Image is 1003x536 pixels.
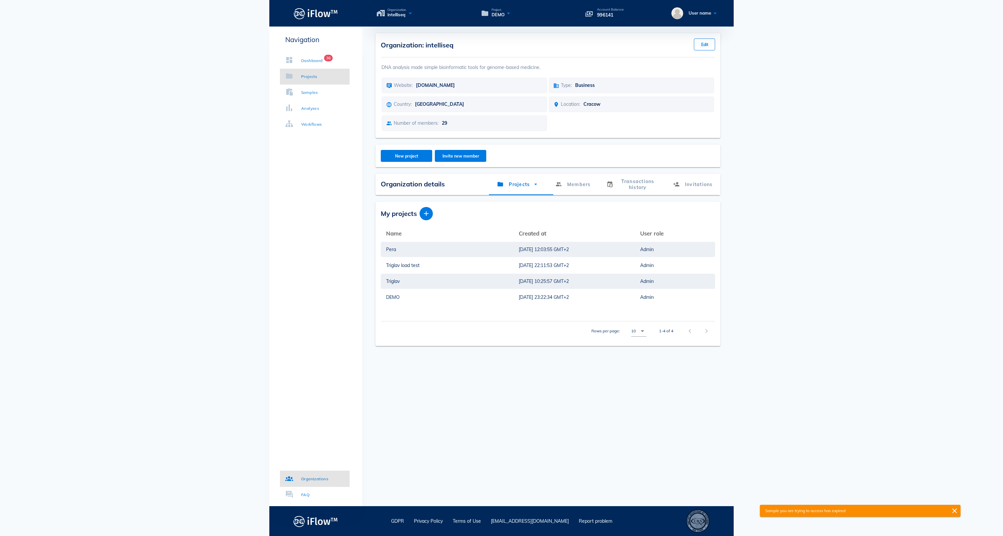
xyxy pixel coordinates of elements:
p: 996141 [597,11,624,19]
a: Pera [386,242,508,257]
span: Name [386,230,402,237]
a: Projects [489,174,547,195]
a: [EMAIL_ADDRESS][DOMAIN_NAME] [491,518,569,524]
p: Navigation [280,34,350,45]
span: 29 [442,120,447,126]
a: Terms of Use [453,518,481,524]
a: Invitations [665,174,720,195]
a: Logo [269,6,362,21]
button: Edit [694,38,715,50]
div: FAQ [301,492,309,498]
a: DEMO [386,290,508,305]
span: Project [492,8,504,12]
div: 1-4 of 4 [659,328,673,334]
a: [DATE] 10:25:57 GMT+2 [519,274,630,289]
div: Organizations [301,476,328,482]
th: User role: Not sorted. Activate to sort ascending. [635,226,715,241]
span: Organization details [381,180,445,188]
span: User role [640,230,664,237]
i: arrow_drop_down [638,327,646,335]
span: Edit [700,42,709,47]
a: Privacy Policy [414,518,443,524]
div: ISO 13485 – Quality Management System [686,509,709,533]
a: Transactions history [598,174,665,195]
img: User name [671,7,683,19]
div: Rows per page: [591,321,646,341]
th: Name: Not sorted. Activate to sort ascending. [381,226,513,241]
button: Invite new member [435,150,486,162]
div: 10Rows per page: [631,326,646,336]
span: Created at [519,230,546,237]
a: [DATE] 12:03:55 GMT+2 [519,242,630,257]
div: 10 [631,328,636,334]
span: Website: [394,82,413,88]
span: intelliseq [387,12,406,18]
a: Admin [640,274,710,289]
a: Admin [640,290,710,305]
th: Created at: Not sorted. Activate to sort ascending. [513,226,635,241]
span: Invite new member [440,154,481,159]
div: Samples [301,89,318,96]
div: Analyses [301,105,319,112]
a: Admin [640,258,710,273]
span: Business [575,82,595,88]
p: Sample you are trying to access has expired [763,508,848,514]
div: DNA analysis made simple bioinformatic tools for genome-based medicine. [381,57,715,76]
span: Location: [561,101,580,107]
span: Cracow [583,101,600,107]
span: Country: [394,101,412,107]
span: My projects [381,209,417,219]
img: logo [294,514,338,529]
a: [DATE] 22:11:53 GMT+2 [519,258,630,273]
a: GDPR [391,518,404,524]
span: Organization: intelliseq [381,41,453,49]
span: User name [689,10,711,16]
p: Account Balance [597,8,624,11]
span: Organization [387,8,406,12]
span: [DOMAIN_NAME] [416,82,455,88]
span: Number of members: [394,120,438,126]
a: [DATE] 23:22:34 GMT+2 [519,290,630,305]
i: close [951,507,959,515]
div: Dashboard [301,57,323,64]
a: Triglav load test [386,258,508,273]
span: Type: [561,82,572,88]
span: DEMO [492,12,504,18]
a: Triglav [386,274,508,289]
a: Members [547,174,598,195]
a: Admin [640,242,710,257]
span: [GEOGRAPHIC_DATA] [415,101,464,107]
span: Badge [324,55,333,61]
button: New project [381,150,432,162]
div: Projects [301,73,317,80]
a: Report problem [579,518,612,524]
div: Workflows [301,121,322,128]
span: New project [386,154,427,159]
